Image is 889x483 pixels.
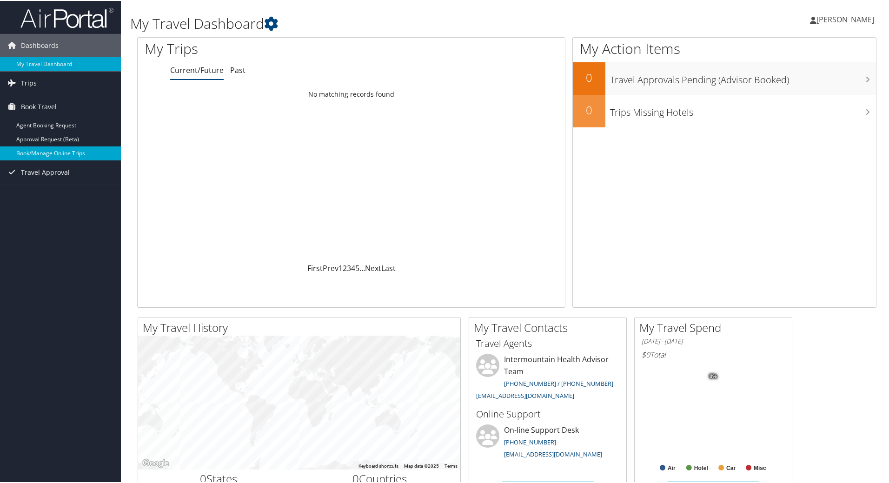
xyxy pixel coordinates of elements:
a: 2 [343,262,347,272]
a: [EMAIL_ADDRESS][DOMAIN_NAME] [476,390,574,399]
h1: My Trips [145,38,380,58]
img: Google [140,457,171,469]
span: [PERSON_NAME] [816,13,874,24]
a: 1 [338,262,343,272]
a: Terms (opens in new tab) [444,463,458,468]
h2: 0 [573,69,605,85]
a: Current/Future [170,64,224,74]
a: [PHONE_NUMBER] / [PHONE_NUMBER] [504,378,613,387]
button: Keyboard shortcuts [358,462,398,469]
li: On-line Support Desk [471,423,624,462]
h2: My Travel History [143,319,460,335]
a: [PERSON_NAME] [810,5,883,33]
text: Misc [754,464,766,470]
span: Book Travel [21,94,57,118]
h1: My Travel Dashboard [130,13,632,33]
a: Next [365,262,381,272]
h2: My Travel Spend [639,319,792,335]
a: [PHONE_NUMBER] [504,437,556,445]
a: Open this area in Google Maps (opens a new window) [140,457,171,469]
li: Intermountain Health Advisor Team [471,353,624,403]
h3: Online Support [476,407,619,420]
h6: Total [642,349,785,359]
span: $0 [642,349,650,359]
h3: Travel Agents [476,336,619,349]
h3: Trips Missing Hotels [610,100,876,118]
span: Dashboards [21,33,59,56]
a: Past [230,64,245,74]
h2: 0 [573,101,605,117]
a: 3 [347,262,351,272]
img: airportal-logo.png [20,6,113,28]
a: 5 [355,262,359,272]
a: 4 [351,262,355,272]
a: [EMAIL_ADDRESS][DOMAIN_NAME] [504,449,602,457]
span: … [359,262,365,272]
a: Prev [323,262,338,272]
tspan: 0% [710,373,717,378]
text: Hotel [694,464,708,470]
h1: My Action Items [573,38,876,58]
text: Air [668,464,676,470]
span: Travel Approval [21,160,70,183]
h2: My Travel Contacts [474,319,626,335]
td: No matching records found [138,85,565,102]
a: 0Travel Approvals Pending (Advisor Booked) [573,61,876,94]
h6: [DATE] - [DATE] [642,336,785,345]
a: 0Trips Missing Hotels [573,94,876,126]
span: Map data ©2025 [404,463,439,468]
h3: Travel Approvals Pending (Advisor Booked) [610,68,876,86]
span: Trips [21,71,37,94]
text: Car [726,464,736,470]
a: First [307,262,323,272]
a: Last [381,262,396,272]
